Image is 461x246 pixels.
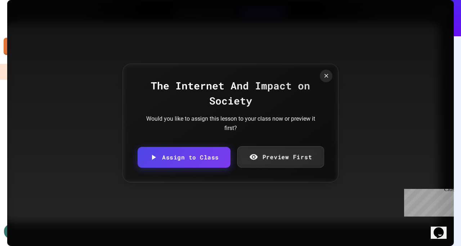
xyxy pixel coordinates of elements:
a: Preview First [237,146,324,167]
div: Would you like to assign this lesson to your class now or preview it first? [144,114,317,133]
div: The Internet And Impact on Society [137,78,324,108]
a: Assign to Class [138,147,230,168]
iframe: chat widget [401,186,454,217]
iframe: chat widget [431,217,454,239]
div: Chat with us now!Close [3,3,50,46]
